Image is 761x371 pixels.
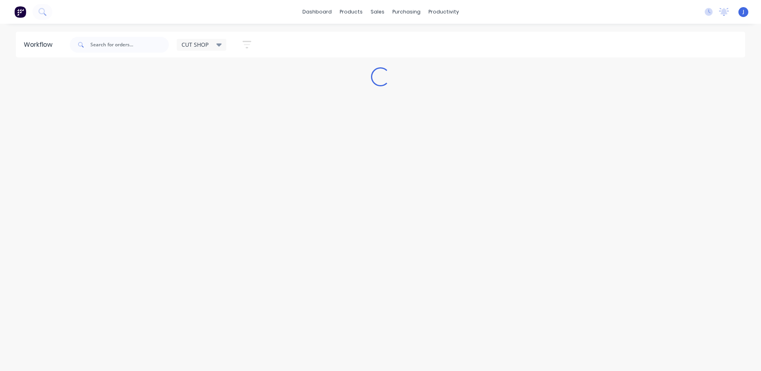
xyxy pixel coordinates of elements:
span: CUT SHOP [182,40,208,49]
input: Search for orders... [90,37,169,53]
div: Workflow [24,40,56,49]
a: dashboard [298,6,336,18]
span: J [743,8,744,15]
div: sales [367,6,388,18]
div: productivity [424,6,463,18]
div: products [336,6,367,18]
img: Factory [14,6,26,18]
div: purchasing [388,6,424,18]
